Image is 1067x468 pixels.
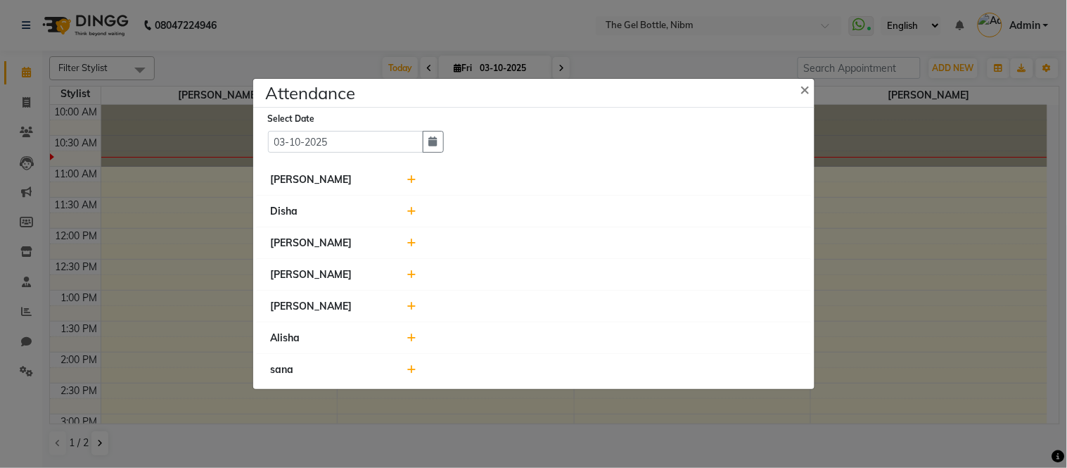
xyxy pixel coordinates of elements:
[260,267,397,282] div: [PERSON_NAME]
[260,236,397,251] div: [PERSON_NAME]
[260,204,397,219] div: Disha
[266,80,356,106] h4: Attendance
[260,331,397,346] div: Alisha
[260,172,397,187] div: [PERSON_NAME]
[260,362,397,377] div: sana
[800,78,810,99] span: ×
[789,69,824,108] button: Close
[260,299,397,314] div: [PERSON_NAME]
[268,113,315,125] label: Select Date
[268,131,423,153] input: Select date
